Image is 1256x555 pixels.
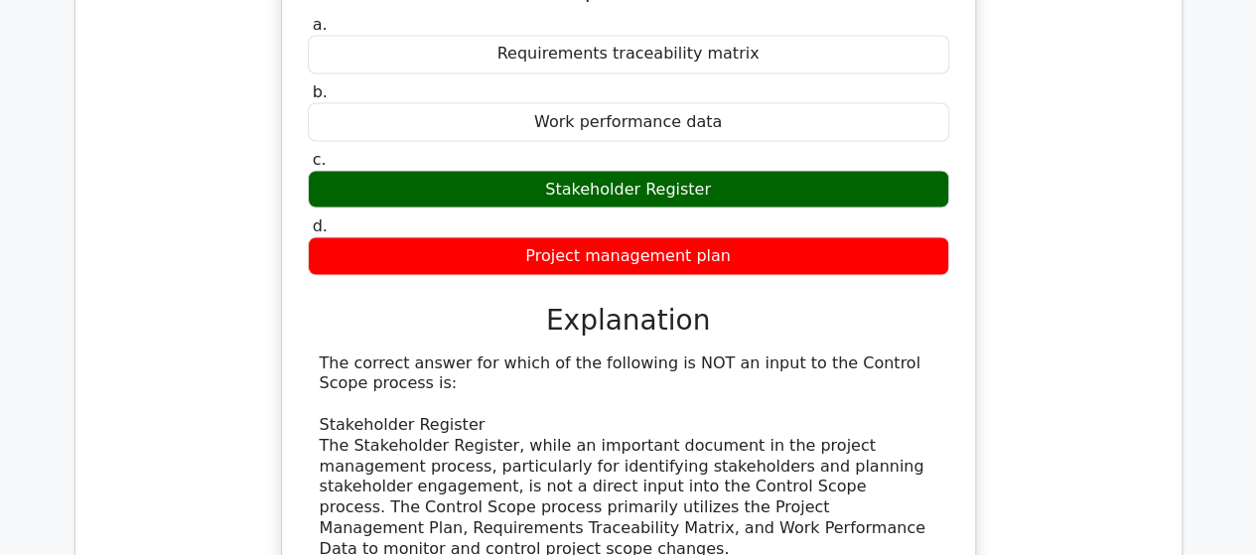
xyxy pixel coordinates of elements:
div: Stakeholder Register [308,170,949,208]
span: b. [313,81,328,100]
div: Requirements traceability matrix [308,35,949,73]
span: d. [313,215,328,234]
div: Project management plan [308,236,949,275]
h3: Explanation [320,303,937,337]
div: Work performance data [308,102,949,141]
span: c. [313,149,327,168]
span: a. [313,15,328,34]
